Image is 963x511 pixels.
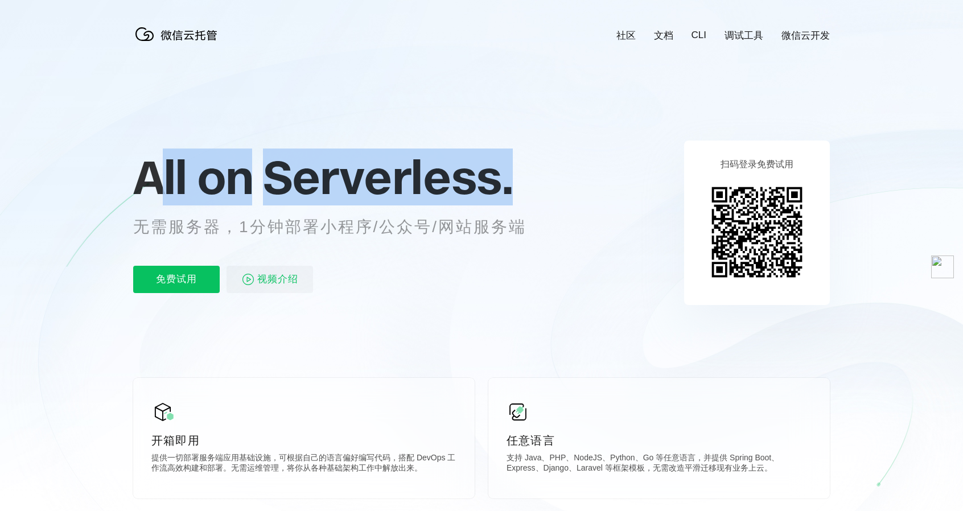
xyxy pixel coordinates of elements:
[692,30,706,41] a: CLI
[241,273,255,286] img: video_play.svg
[654,29,673,42] a: 文档
[133,216,548,238] p: 无需服务器，1分钟部署小程序/公众号/网站服务端
[721,159,793,171] p: 扫码登录免费试用
[133,266,220,293] p: 免费试用
[725,29,763,42] a: 调试工具
[133,23,224,46] img: 微信云托管
[151,453,456,476] p: 提供一切部署服务端应用基础设施，可根据自己的语言偏好编写代码，搭配 DevOps 工作流高效构建和部署。无需运维管理，将你从各种基础架构工作中解放出来。
[263,149,513,205] span: Serverless.
[151,432,456,448] p: 开箱即用
[507,453,812,476] p: 支持 Java、PHP、NodeJS、Python、Go 等任意语言，并提供 Spring Boot、Express、Django、Laravel 等框架模板，无需改造平滑迁移现有业务上云。
[133,149,252,205] span: All on
[133,38,224,47] a: 微信云托管
[257,266,298,293] span: 视频介绍
[507,432,812,448] p: 任意语言
[781,29,830,42] a: 微信云开发
[616,29,636,42] a: 社区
